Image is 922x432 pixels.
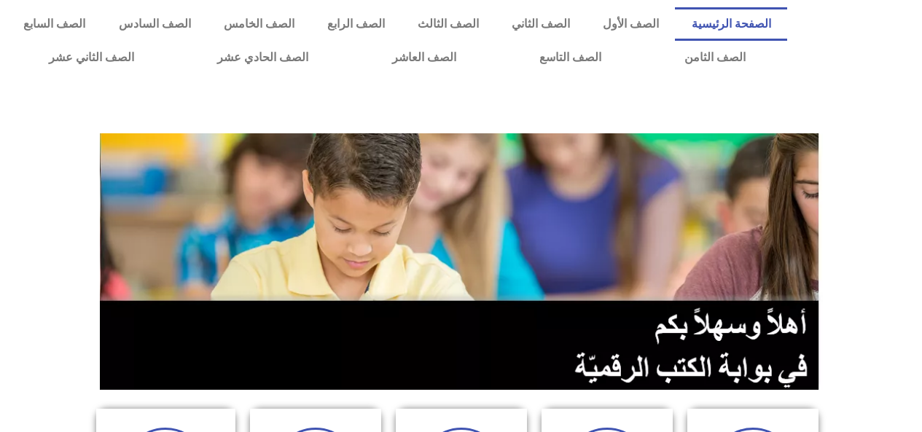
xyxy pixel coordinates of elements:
[7,7,102,41] a: الصف السابع
[401,7,495,41] a: الصف الثالث
[675,7,787,41] a: الصفحة الرئيسية
[643,41,787,74] a: الصف الثامن
[176,41,350,74] a: الصف الحادي عشر
[102,7,207,41] a: الصف السادس
[351,41,498,74] a: الصف العاشر
[207,7,310,41] a: الصف الخامس
[310,7,401,41] a: الصف الرابع
[7,41,176,74] a: الصف الثاني عشر
[586,7,675,41] a: الصف الأول
[498,41,643,74] a: الصف التاسع
[495,7,586,41] a: الصف الثاني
